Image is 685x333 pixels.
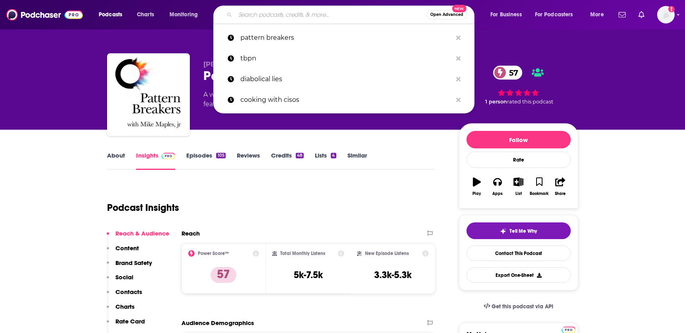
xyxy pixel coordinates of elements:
[485,8,532,21] button: open menu
[203,90,382,109] div: A weekly podcast
[107,230,169,244] button: Reach & Audience
[493,66,522,80] a: 57
[237,152,260,170] a: Reviews
[294,269,323,281] h3: 5k-7.5k
[107,202,179,214] h1: Podcast Insights
[530,8,585,21] button: open menu
[93,8,133,21] button: open menu
[115,273,133,281] p: Social
[99,9,122,20] span: Podcasts
[280,251,325,256] h2: Total Monthly Listens
[530,191,548,196] div: Bookmark
[115,303,135,310] p: Charts
[466,245,571,261] a: Contact This Podcast
[466,267,571,283] button: Export One-Sheet
[107,152,125,170] a: About
[115,288,142,296] p: Contacts
[132,8,159,21] a: Charts
[492,191,503,196] div: Apps
[107,288,142,303] button: Contacts
[374,269,412,281] h3: 3.3k-5.3k
[107,259,152,274] button: Brand Safety
[235,8,427,21] input: Search podcasts, credits, & more...
[466,131,571,148] button: Follow
[485,99,507,105] span: 1 person
[430,13,463,17] span: Open Advanced
[107,273,133,288] button: Social
[590,9,604,20] span: More
[296,153,304,158] div: 48
[657,6,675,23] button: Show profile menu
[501,66,522,80] span: 57
[162,153,176,159] img: Podchaser Pro
[203,99,382,109] span: featuring
[211,267,236,283] p: 57
[562,325,576,333] a: Pro website
[635,8,648,21] a: Show notifications dropdown
[492,303,553,310] span: Get this podcast via API
[315,152,336,170] a: Lists4
[657,6,675,23] img: User Profile
[668,6,675,12] svg: Add a profile image
[271,152,304,170] a: Credits48
[550,172,570,201] button: Share
[487,172,508,201] button: Apps
[115,230,169,237] p: Reach & Audience
[136,152,176,170] a: InsightsPodchaser Pro
[115,317,145,325] p: Rate Card
[507,99,553,105] span: rated this podcast
[347,152,367,170] a: Similar
[500,228,506,234] img: tell me why sparkle
[490,9,522,20] span: For Business
[477,297,560,316] a: Get this podcast via API
[181,319,254,327] h2: Audience Demographics
[198,251,229,256] h2: Power Score™
[466,152,571,168] div: Rate
[213,48,474,69] a: tbpn
[181,230,200,237] h2: Reach
[107,317,145,332] button: Rate Card
[509,228,537,234] span: Tell Me Why
[170,9,198,20] span: Monitoring
[186,152,225,170] a: Episodes105
[6,7,83,22] img: Podchaser - Follow, Share and Rate Podcasts
[137,9,154,20] span: Charts
[365,251,409,256] h2: New Episode Listens
[213,69,474,90] a: diabolical lies
[427,10,467,19] button: Open AdvancedNew
[115,259,152,267] p: Brand Safety
[508,172,529,201] button: List
[529,172,550,201] button: Bookmark
[515,191,522,196] div: List
[615,8,629,21] a: Show notifications dropdown
[107,244,139,259] button: Content
[331,153,336,158] div: 4
[240,90,452,110] p: cooking with cisos
[240,48,452,69] p: tbpn
[562,327,576,333] img: Podchaser Pro
[452,5,466,12] span: New
[459,60,578,110] div: 57 1 personrated this podcast
[221,6,482,24] div: Search podcasts, credits, & more...
[203,60,260,68] span: [PERSON_NAME]
[109,55,188,134] img: Pattern Breakers
[472,191,481,196] div: Play
[213,27,474,48] a: pattern breakers
[164,8,208,21] button: open menu
[107,303,135,317] button: Charts
[240,27,452,48] p: pattern breakers
[466,172,487,201] button: Play
[585,8,614,21] button: open menu
[466,222,571,239] button: tell me why sparkleTell Me Why
[216,153,225,158] div: 105
[213,90,474,110] a: cooking with cisos
[657,6,675,23] span: Logged in as inkhouseNYC
[535,9,573,20] span: For Podcasters
[555,191,566,196] div: Share
[115,244,139,252] p: Content
[240,69,452,90] p: diabolical lies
